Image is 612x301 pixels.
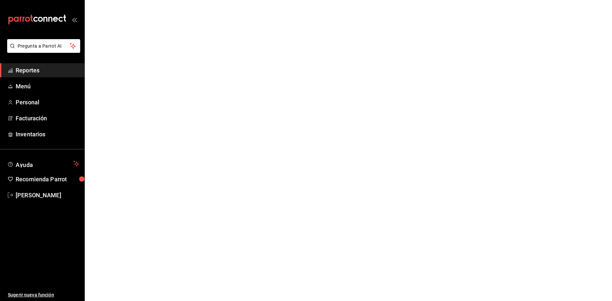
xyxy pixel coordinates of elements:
span: Inventarios [16,130,79,139]
span: Ayuda [16,160,71,168]
span: [PERSON_NAME] [16,191,79,200]
button: open_drawer_menu [72,17,77,22]
span: Sugerir nueva función [8,292,79,298]
a: Pregunta a Parrot AI [5,47,80,54]
span: Recomienda Parrot [16,175,79,184]
span: Menú [16,82,79,91]
span: Pregunta a Parrot AI [18,43,70,50]
button: Pregunta a Parrot AI [7,39,80,53]
span: Reportes [16,66,79,75]
span: Facturación [16,114,79,123]
span: Personal [16,98,79,107]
